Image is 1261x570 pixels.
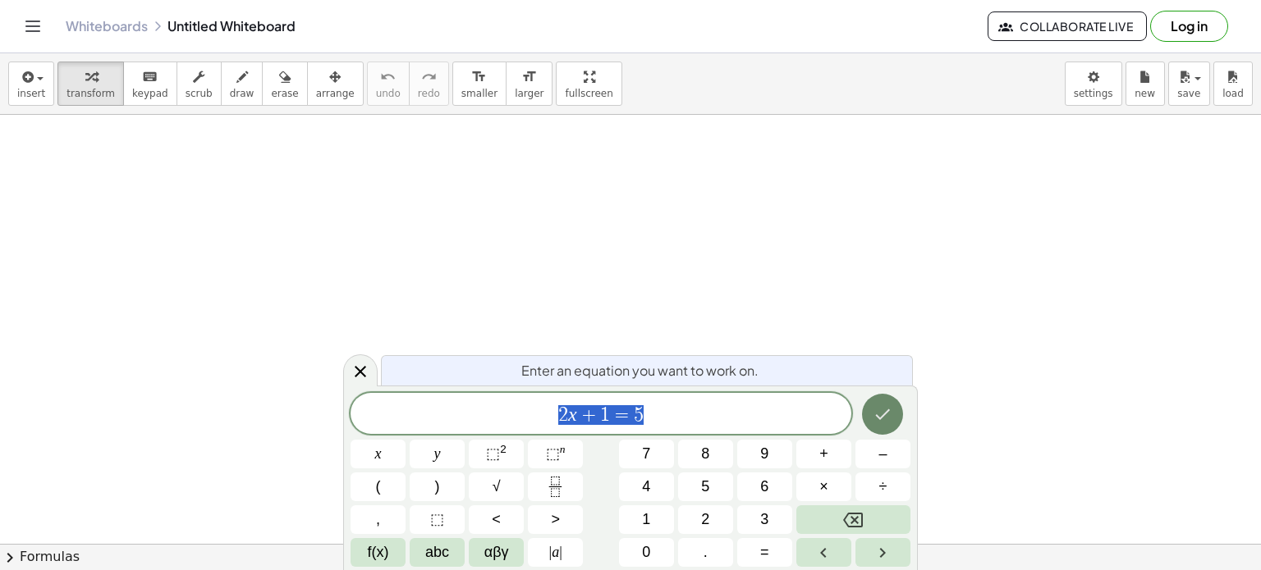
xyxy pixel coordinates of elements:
[471,67,487,87] i: format_size
[878,443,887,465] span: –
[760,476,768,498] span: 6
[421,67,437,87] i: redo
[551,508,560,531] span: >
[610,405,634,425] span: =
[1213,62,1253,106] button: load
[271,88,298,99] span: erase
[409,62,449,106] button: redoredo
[546,445,560,462] span: ⬚
[410,440,465,468] button: y
[855,538,910,567] button: Right arrow
[1074,88,1113,99] span: settings
[484,541,509,563] span: αβγ
[704,541,708,563] span: .
[376,508,380,531] span: ,
[760,508,768,531] span: 3
[558,405,568,425] span: 2
[375,443,382,465] span: x
[1126,62,1165,106] button: new
[66,18,148,34] a: Whiteboards
[469,505,524,534] button: Less than
[642,443,650,465] span: 7
[492,508,501,531] span: <
[819,443,828,465] span: +
[316,88,355,99] span: arrange
[678,440,733,468] button: 8
[642,541,650,563] span: 0
[434,443,441,465] span: y
[430,508,444,531] span: ⬚
[351,538,406,567] button: Functions
[559,544,562,560] span: |
[20,13,46,39] button: Toggle navigation
[418,88,440,99] span: redo
[521,361,759,381] span: Enter an equation you want to work on.
[1135,88,1155,99] span: new
[221,62,264,106] button: draw
[701,476,709,498] span: 5
[376,476,381,498] span: (
[186,88,213,99] span: scrub
[988,11,1147,41] button: Collaborate Live
[66,88,115,99] span: transform
[410,538,465,567] button: Alphabet
[461,88,498,99] span: smaller
[560,443,566,455] sup: n
[8,62,54,106] button: insert
[701,443,709,465] span: 8
[701,508,709,531] span: 2
[528,505,583,534] button: Greater than
[425,541,449,563] span: abc
[796,472,851,501] button: Times
[528,472,583,501] button: Fraction
[796,505,910,534] button: Backspace
[619,505,674,534] button: 1
[142,67,158,87] i: keyboard
[17,88,45,99] span: insert
[1177,88,1200,99] span: save
[1222,88,1244,99] span: load
[565,88,612,99] span: fullscreen
[879,476,887,498] span: ÷
[1150,11,1228,42] button: Log in
[262,62,307,106] button: erase
[367,62,410,106] button: undoundo
[368,541,389,563] span: f(x)
[760,541,769,563] span: =
[380,67,396,87] i: undo
[1168,62,1210,106] button: save
[1002,19,1133,34] span: Collaborate Live
[528,538,583,567] button: Absolute value
[307,62,364,106] button: arrange
[737,440,792,468] button: 9
[737,538,792,567] button: Equals
[376,88,401,99] span: undo
[469,472,524,501] button: Square root
[410,472,465,501] button: )
[642,508,650,531] span: 1
[600,405,610,425] span: 1
[506,62,553,106] button: format_sizelarger
[634,405,644,425] span: 5
[549,544,553,560] span: |
[796,538,851,567] button: Left arrow
[737,472,792,501] button: 6
[855,472,910,501] button: Divide
[486,445,500,462] span: ⬚
[515,88,543,99] span: larger
[855,440,910,468] button: Minus
[493,476,501,498] span: √
[435,476,440,498] span: )
[577,405,601,425] span: +
[469,538,524,567] button: Greek alphabet
[619,538,674,567] button: 0
[619,440,674,468] button: 7
[500,443,507,455] sup: 2
[760,443,768,465] span: 9
[1065,62,1122,106] button: settings
[123,62,177,106] button: keyboardkeypad
[410,505,465,534] button: Placeholder
[521,67,537,87] i: format_size
[57,62,124,106] button: transform
[351,472,406,501] button: (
